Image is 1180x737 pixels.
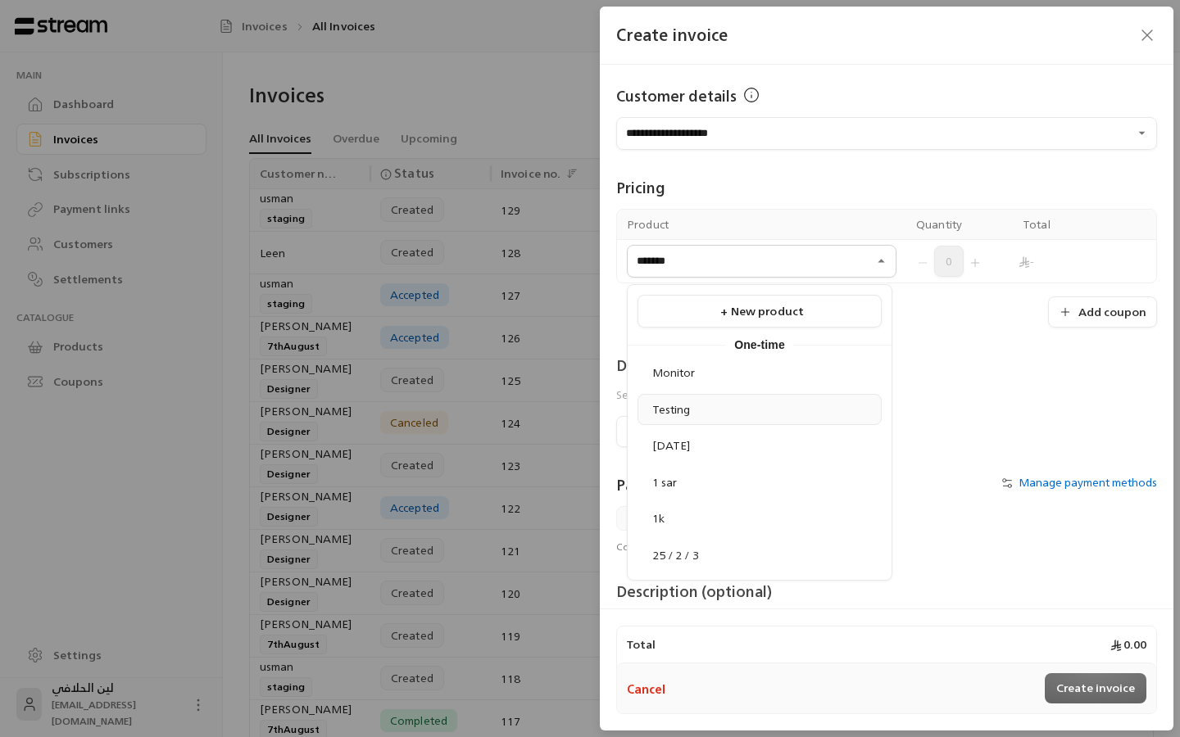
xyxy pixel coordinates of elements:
span: Customer details [616,84,737,107]
th: Total [1013,210,1119,240]
span: Monitor [652,362,696,382]
span: Select the day the invoice is due [616,384,778,405]
span: Manage payment methods [1019,472,1157,492]
td: - [1013,240,1119,283]
th: Quantity [906,210,1013,240]
span: 1 sar [652,472,678,492]
button: Add coupon [1048,296,1157,328]
span: Testing [652,399,691,419]
span: 0 [934,246,964,277]
th: Product [617,210,906,240]
span: + New product [720,301,804,321]
span: 0.00 [1110,636,1146,653]
span: Create invoice [616,20,728,49]
span: Total [627,636,656,653]
span: Description (optional) [616,578,772,604]
span: Payment methods [616,472,747,498]
div: Due date [616,354,778,377]
table: Selected Products [616,209,1157,283]
button: Close [872,251,892,271]
span: One-time [726,335,793,355]
span: Card [616,506,662,531]
div: Coupons are excluded from installments. [608,540,1165,554]
button: Cancel [627,681,665,698]
span: 25 / 2 / 3 [652,545,699,565]
div: Pricing [616,176,1157,199]
span: [DATE] [652,435,691,455]
button: Open [1132,124,1152,143]
span: 1k [652,508,665,528]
